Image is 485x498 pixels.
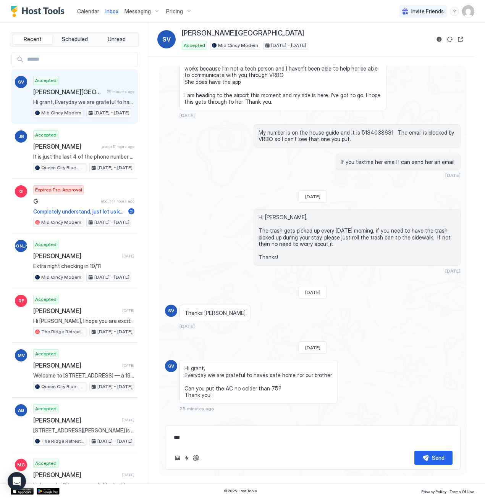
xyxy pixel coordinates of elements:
[122,308,134,313] span: [DATE]
[102,144,134,149] span: about 5 hours ago
[97,438,133,445] span: [DATE] - [DATE]
[168,363,174,369] span: SV
[445,172,461,178] span: [DATE]
[35,186,82,193] span: Expired Pre-Approval
[41,328,84,335] span: The Ridge Retreat-HGTV designed!
[18,352,25,359] span: MV
[33,88,104,96] span: [PERSON_NAME][GEOGRAPHIC_DATA]
[168,307,174,314] span: SV
[8,472,26,490] div: Open Intercom Messenger
[41,274,81,281] span: Mid Cincy Modern
[259,214,456,261] span: Hi [PERSON_NAME], The trash gets picked up every [DATE] morning, if you need to have the trash pi...
[62,36,88,43] span: Scheduled
[305,194,320,199] span: [DATE]
[33,372,134,379] span: Welcome to [STREET_ADDRESS] — a 1926 Craftsman bungalow with nearly a century of charm. Built dur...
[33,99,134,106] span: Hi grant, Everyday we are grateful to haves safe home for our brother. Can you put the AC no cold...
[18,297,24,304] span: RF
[271,42,306,49] span: [DATE] - [DATE]
[122,472,134,477] span: [DATE]
[390,418,461,428] button: Scheduled Messages
[41,219,81,226] span: Mid Cincy Modern
[105,7,118,15] a: Inbox
[445,268,461,274] span: [DATE]
[97,383,133,390] span: [DATE] - [DATE]
[224,488,257,493] span: © 2025 Host Tools
[41,164,84,171] span: Queen City Blue-Historic Charmer
[35,77,57,84] span: Accepted
[130,209,133,214] span: 2
[259,129,456,143] span: My number is on the house guide and it is 5134038631. The email is blocked by VRBO so I can’t see...
[2,243,40,249] span: [PERSON_NAME]
[18,133,24,140] span: JB
[55,34,95,45] button: Scheduled
[35,350,57,357] span: Accepted
[33,143,99,150] span: [PERSON_NAME]
[341,159,456,165] span: If you textme her email I can send her an email.
[33,318,134,325] span: Hi [PERSON_NAME], I hope you are excited for your stay at The [GEOGRAPHIC_DATA], we are extremely...
[35,296,57,303] span: Accepted
[124,8,151,15] span: Messaging
[101,199,134,204] span: about 17 hours ago
[35,241,57,248] span: Accepted
[97,164,133,171] span: [DATE] - [DATE]
[414,451,453,465] button: Send
[19,188,23,195] span: G
[11,32,139,47] div: tab-group
[107,89,134,94] span: 25 minutes ago
[41,109,81,116] span: Mid Cincy Modern
[35,132,57,138] span: Accepted
[449,489,474,494] span: Terms Of Use
[18,407,24,414] span: AB
[13,34,53,45] button: Recent
[33,307,119,315] span: [PERSON_NAME]
[24,53,137,66] input: Input Field
[94,219,129,226] span: [DATE] - [DATE]
[184,365,333,398] span: Hi grant, Everyday we are grateful to haves safe home for our brother. Can you put the AC no cold...
[421,489,446,494] span: Privacy Policy
[17,461,25,468] span: MC
[94,274,129,281] span: [DATE] - [DATE]
[462,5,474,18] div: User profile
[166,8,183,15] span: Pricing
[77,7,99,15] a: Calendar
[184,310,246,316] span: Thanks [PERSON_NAME]
[24,36,42,43] span: Recent
[41,383,84,390] span: Queen City Blue-Historic Charmer
[11,488,34,495] a: App Store
[122,363,134,368] span: [DATE]
[35,405,57,412] span: Accepted
[456,35,465,44] button: Open reservation
[33,208,125,215] span: Completely understand, just let us know, we probably won’t be able to get to the budget you are l...
[421,487,446,495] a: Privacy Policy
[182,29,304,38] span: [PERSON_NAME][GEOGRAPHIC_DATA]
[179,112,195,118] span: [DATE]
[33,263,134,270] span: Extra night checking in 10/11
[179,406,214,411] span: 25 minutes ago
[33,198,98,205] span: G
[97,328,133,335] span: [DATE] - [DATE]
[411,8,444,15] span: Invite Friends
[450,7,459,16] div: menu
[105,8,118,14] span: Inbox
[33,416,119,424] span: [PERSON_NAME]
[432,454,445,462] div: Send
[162,35,171,44] span: SV
[37,488,60,495] a: Google Play Store
[218,42,258,49] span: Mid Cincy Modern
[122,418,134,422] span: [DATE]
[305,289,320,295] span: [DATE]
[33,153,134,160] span: It is just the last 4 of the phone number you gave VRBO
[33,427,134,434] span: [STREET_ADDRESS][PERSON_NAME] is more than just a stylish short-term rental—it’s a piece of Cinci...
[449,487,474,495] a: Terms Of Use
[94,109,129,116] span: [DATE] - [DATE]
[96,34,137,45] button: Unread
[11,6,68,17] a: Host Tools Logo
[77,8,99,14] span: Calendar
[122,254,134,259] span: [DATE]
[435,35,444,44] button: Reservation information
[33,361,119,369] span: [PERSON_NAME]
[108,36,126,43] span: Unread
[179,323,195,329] span: [DATE]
